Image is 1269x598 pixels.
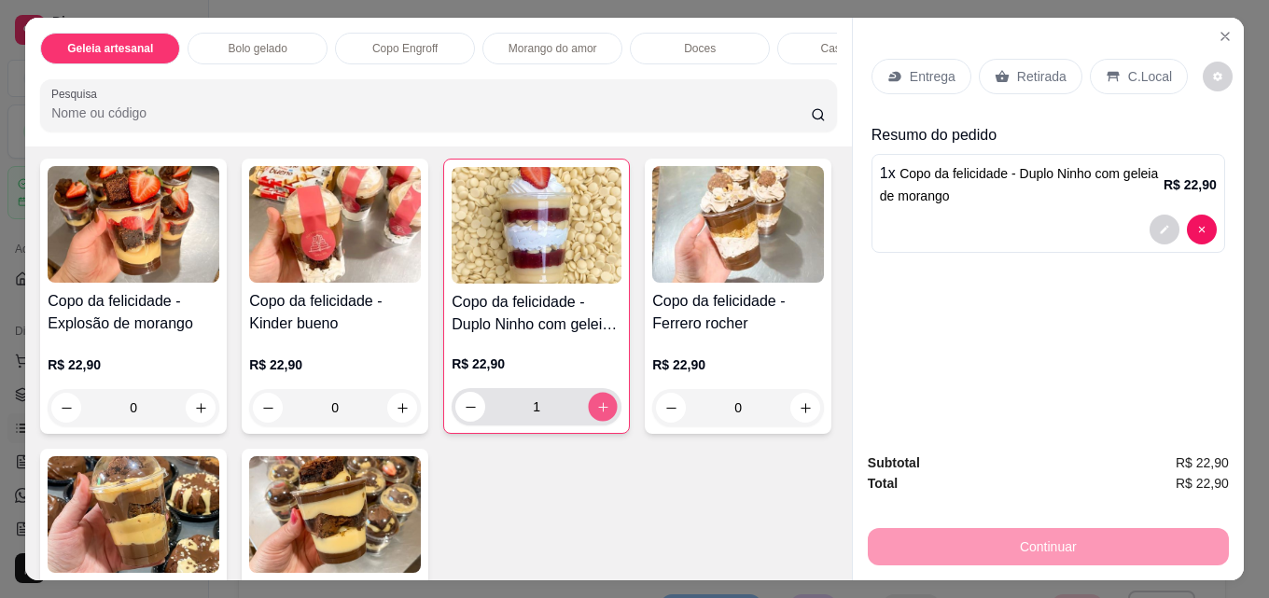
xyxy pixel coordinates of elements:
[868,455,920,470] strong: Subtotal
[51,86,104,102] label: Pesquisa
[509,41,597,56] p: Morango do amor
[1176,452,1229,473] span: R$ 22,90
[1176,473,1229,494] span: R$ 22,90
[387,393,417,423] button: increase-product-quantity
[67,41,153,56] p: Geleia artesanal
[51,104,811,122] input: Pesquisa
[790,393,820,423] button: increase-product-quantity
[868,476,898,491] strong: Total
[48,290,219,335] h4: Copo da felicidade - Explosão de morango
[872,124,1225,146] p: Resumo do pedido
[652,166,824,283] img: product-image
[1017,67,1067,86] p: Retirada
[48,355,219,374] p: R$ 22,90
[48,166,219,283] img: product-image
[452,167,621,284] img: product-image
[656,393,686,423] button: decrease-product-quantity
[229,41,287,56] p: Bolo gelado
[1210,21,1240,51] button: Close
[48,456,219,573] img: product-image
[1150,215,1179,244] button: decrease-product-quantity
[253,393,283,423] button: decrease-product-quantity
[880,162,1164,207] p: 1 x
[910,67,955,86] p: Entrega
[589,393,618,422] button: increase-product-quantity
[880,166,1158,203] span: Copo da felicidade - Duplo Ninho com geleia de morango
[249,290,421,335] h4: Copo da felicidade - Kinder bueno
[821,41,874,56] p: Caseirinho
[652,290,824,335] h4: Copo da felicidade - Ferrero rocher
[1128,67,1172,86] p: C.Local
[652,355,824,374] p: R$ 22,90
[1203,62,1233,91] button: decrease-product-quantity
[51,393,81,423] button: decrease-product-quantity
[1164,175,1217,194] p: R$ 22,90
[249,355,421,374] p: R$ 22,90
[372,41,439,56] p: Copo Engroff
[249,166,421,283] img: product-image
[1187,215,1217,244] button: decrease-product-quantity
[684,41,716,56] p: Doces
[249,456,421,573] img: product-image
[455,392,485,422] button: decrease-product-quantity
[186,393,216,423] button: increase-product-quantity
[452,355,621,373] p: R$ 22,90
[452,291,621,336] h4: Copo da felicidade - Duplo Ninho com geleia de morango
